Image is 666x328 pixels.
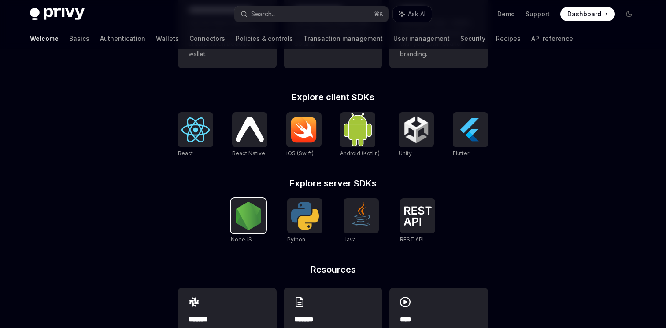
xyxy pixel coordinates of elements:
a: User management [393,28,450,49]
a: JavaJava [344,198,379,244]
img: dark logo [30,8,85,20]
span: Python [287,236,305,243]
span: Unity [399,150,412,157]
a: Demo [497,10,515,18]
span: NodeJS [231,236,252,243]
a: Transaction management [303,28,383,49]
span: Android (Kotlin) [340,150,380,157]
a: Basics [69,28,89,49]
span: React [178,150,193,157]
img: Unity [402,116,430,144]
a: PythonPython [287,198,322,244]
span: Flutter [453,150,469,157]
span: Ask AI [408,10,425,18]
a: FlutterFlutter [453,112,488,158]
img: Python [291,202,319,230]
a: API reference [531,28,573,49]
a: Authentication [100,28,145,49]
img: REST API [403,206,432,226]
a: NodeJSNodeJS [231,198,266,244]
button: Toggle dark mode [622,7,636,21]
a: Recipes [496,28,521,49]
span: React Native [232,150,265,157]
a: UnityUnity [399,112,434,158]
a: Android (Kotlin)Android (Kotlin) [340,112,380,158]
a: Policies & controls [236,28,293,49]
a: Wallets [156,28,179,49]
a: React NativeReact Native [232,112,267,158]
img: Flutter [456,116,485,144]
a: Dashboard [560,7,615,21]
button: Search...⌘K [234,6,388,22]
span: ⌘ K [374,11,383,18]
span: Java [344,236,356,243]
img: React [181,117,210,142]
a: REST APIREST API [400,198,435,244]
img: Android (Kotlin) [344,113,372,146]
h2: Resources [178,265,488,274]
img: React Native [236,117,264,142]
span: iOS (Swift) [286,150,314,157]
span: Dashboard [567,10,601,18]
a: Connectors [189,28,225,49]
a: Support [525,10,550,18]
a: Security [460,28,485,49]
h2: Explore server SDKs [178,179,488,188]
div: Search... [251,9,276,19]
a: Welcome [30,28,59,49]
img: iOS (Swift) [290,117,318,143]
h2: Explore client SDKs [178,93,488,102]
button: Ask AI [393,6,432,22]
a: ReactReact [178,112,213,158]
img: NodeJS [234,202,263,230]
a: iOS (Swift)iOS (Swift) [286,112,322,158]
img: Java [347,202,375,230]
span: REST API [400,236,424,243]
